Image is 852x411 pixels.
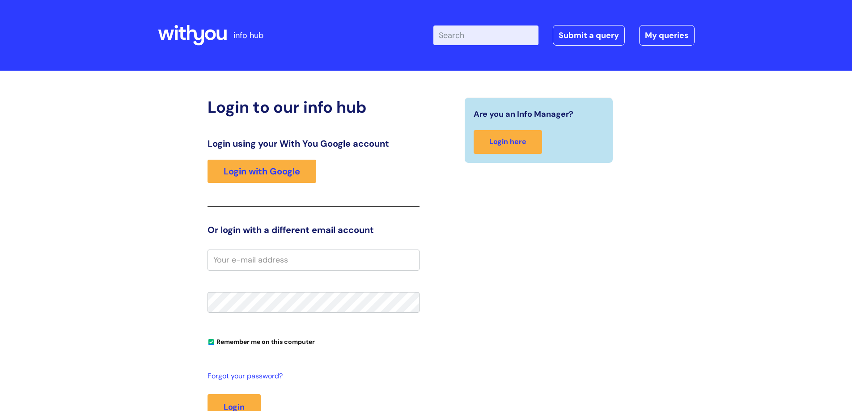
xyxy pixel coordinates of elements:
h3: Or login with a different email account [208,225,420,235]
h2: Login to our info hub [208,97,420,117]
input: Remember me on this computer [208,339,214,345]
input: Your e-mail address [208,250,420,270]
a: Login with Google [208,160,316,183]
a: Forgot your password? [208,370,415,383]
div: You can uncheck this option if you're logging in from a shared device [208,334,420,348]
label: Remember me on this computer [208,336,315,346]
a: Submit a query [553,25,625,46]
h3: Login using your With You Google account [208,138,420,149]
a: My queries [639,25,695,46]
p: info hub [233,28,263,42]
a: Login here [474,130,542,154]
span: Are you an Info Manager? [474,107,573,121]
input: Search [433,25,538,45]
